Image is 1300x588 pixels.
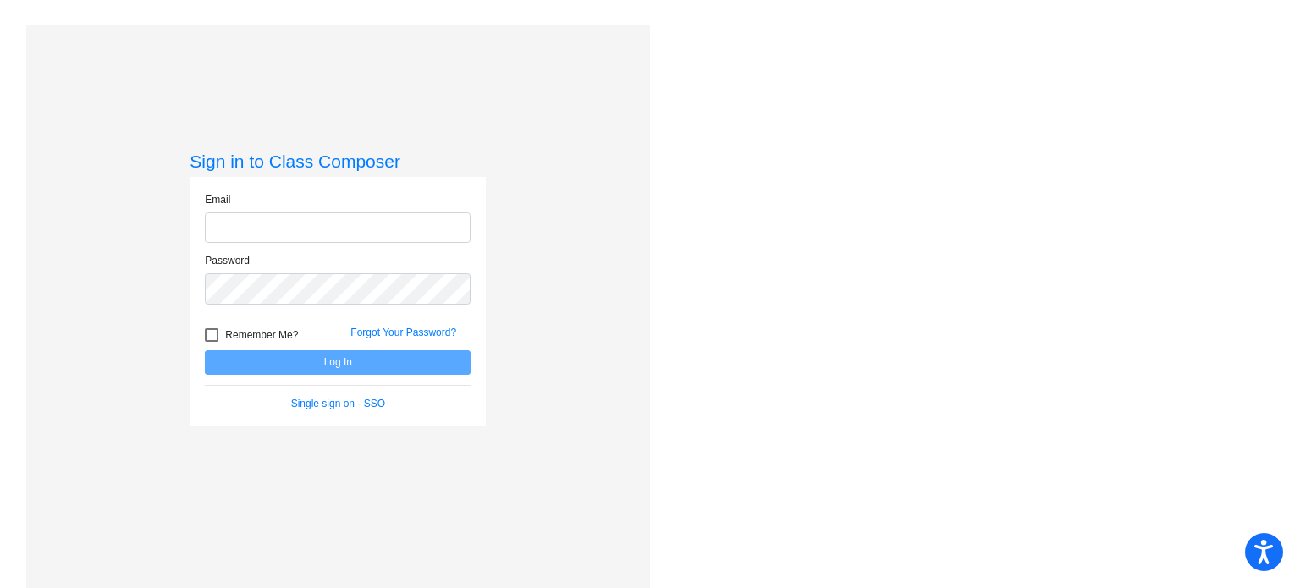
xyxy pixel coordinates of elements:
[190,151,486,172] h3: Sign in to Class Composer
[291,398,385,409] a: Single sign on - SSO
[350,327,456,338] a: Forgot Your Password?
[225,325,298,345] span: Remember Me?
[205,253,250,268] label: Password
[205,192,230,207] label: Email
[205,350,471,375] button: Log In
